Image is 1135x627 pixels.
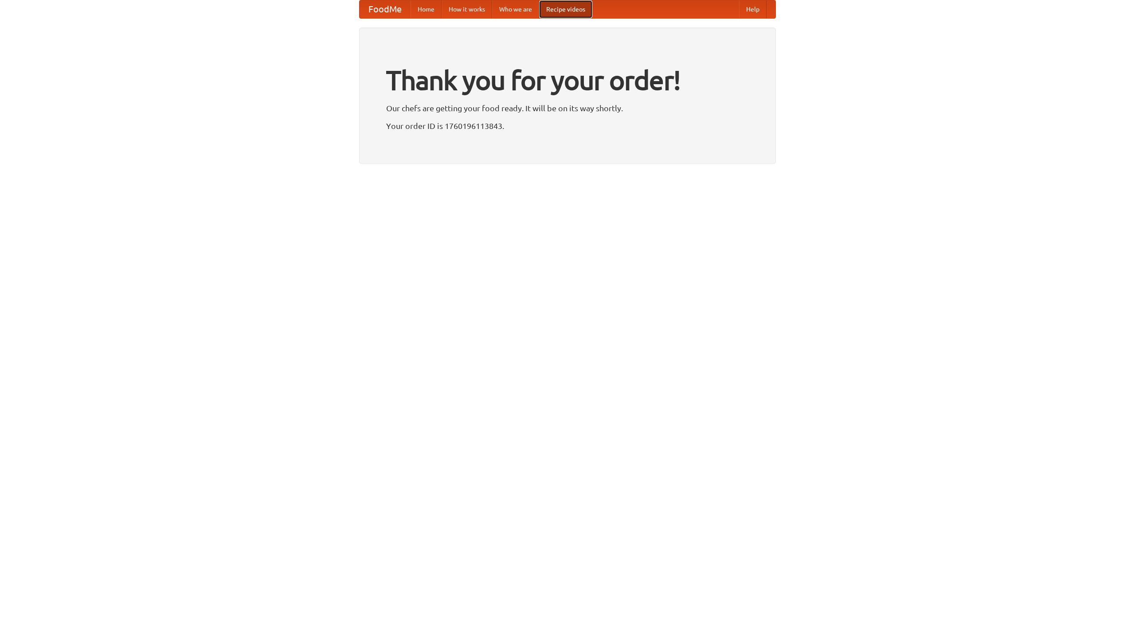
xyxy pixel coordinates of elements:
a: Help [739,0,767,18]
a: FoodMe [360,0,411,18]
a: Home [411,0,442,18]
a: Who we are [492,0,539,18]
a: How it works [442,0,492,18]
p: Our chefs are getting your food ready. It will be on its way shortly. [386,101,749,115]
a: Recipe videos [539,0,592,18]
p: Your order ID is 1760196113843. [386,119,749,132]
h1: Thank you for your order! [386,59,749,101]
